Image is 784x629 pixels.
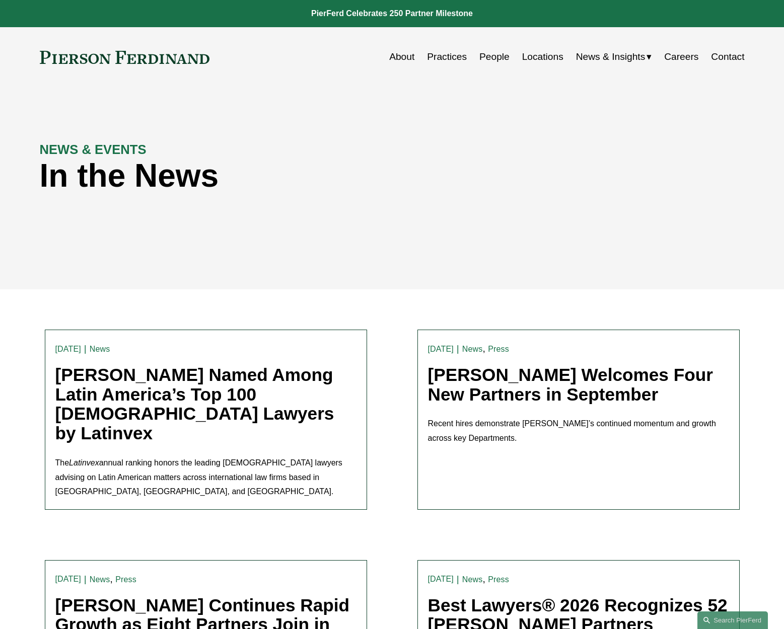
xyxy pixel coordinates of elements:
a: Careers [664,47,698,66]
h1: In the News [40,158,568,194]
a: folder dropdown [576,47,652,66]
time: [DATE] [428,345,454,353]
span: , [482,574,485,584]
a: People [479,47,510,66]
p: Recent hires demonstrate [PERSON_NAME]’s continued momentum and growth across key Departments. [428,417,729,446]
em: Latinvex [69,458,99,467]
a: News [462,345,483,353]
a: Press [115,575,136,584]
a: [PERSON_NAME] Welcomes Four New Partners in September [428,365,713,404]
time: [DATE] [55,575,81,583]
a: News [90,575,110,584]
a: Press [488,575,509,584]
a: Practices [427,47,467,66]
a: [PERSON_NAME] Named Among Latin America’s Top 100 [DEMOGRAPHIC_DATA] Lawyers by Latinvex [55,365,334,443]
a: Contact [711,47,744,66]
a: Search this site [697,611,768,629]
strong: NEWS & EVENTS [40,142,147,156]
a: Press [488,345,509,353]
a: News [90,345,110,353]
a: News [462,575,483,584]
span: , [110,574,112,584]
time: [DATE] [55,345,81,353]
p: The annual ranking honors the leading [DEMOGRAPHIC_DATA] lawyers advising on Latin American matte... [55,456,357,499]
span: , [482,343,485,354]
span: News & Insights [576,48,646,66]
a: About [389,47,414,66]
time: [DATE] [428,575,454,583]
a: Locations [522,47,563,66]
